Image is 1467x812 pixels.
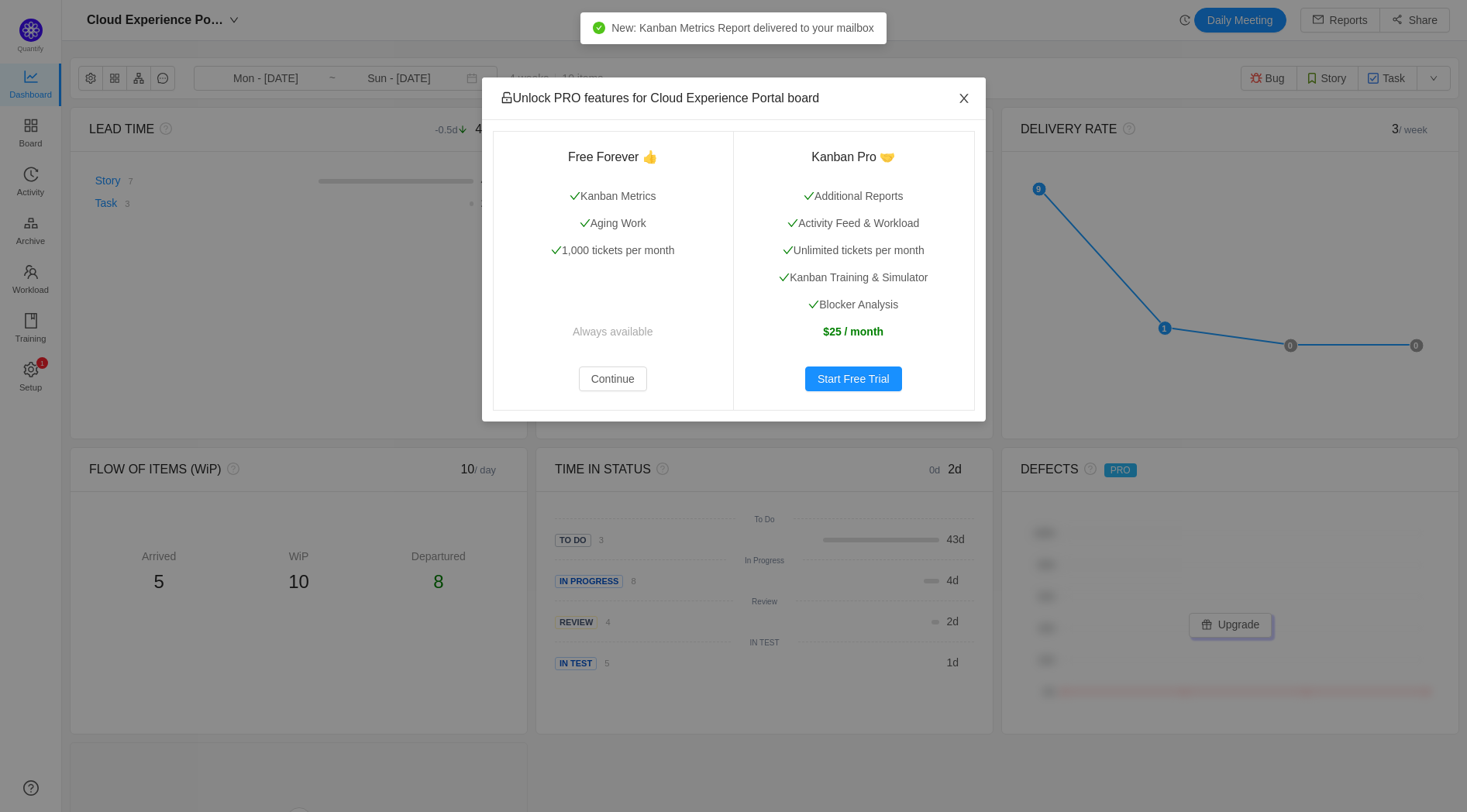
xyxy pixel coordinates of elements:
p: Unlimited tickets per month [752,243,956,259]
h3: Free Forever 👍 [511,150,715,165]
span: 1,000 tickets per month [551,244,675,256]
i: icon: check-circle [593,22,605,34]
p: Blocker Analysis [752,297,956,313]
i: icon: check [808,299,819,310]
i: icon: unlock [501,91,513,104]
i: icon: check [551,245,562,256]
i: icon: check [804,191,814,201]
i: icon: check [787,218,798,229]
p: Kanban Training & Simulator [752,270,956,286]
p: Activity Feed & Workload [752,215,956,232]
span: New: Kanban Metrics Report delivered to your mailbox [611,22,874,34]
button: Close [942,77,986,121]
p: Kanban Metrics [511,188,715,205]
i: icon: check [570,191,580,201]
button: Start Free Trial [805,366,902,391]
i: icon: check [783,245,794,256]
span: Unlock PRO features for Cloud Experience Portal board [501,91,820,105]
p: Additional Reports [752,188,956,205]
i: icon: check [779,272,790,283]
p: Always available [511,324,715,340]
strong: $25 / month [823,325,883,338]
i: icon: close [958,92,970,105]
i: icon: check [580,218,591,229]
h3: Kanban Pro 🤝 [752,150,956,165]
button: Continue [579,366,647,391]
p: Aging Work [511,215,715,232]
